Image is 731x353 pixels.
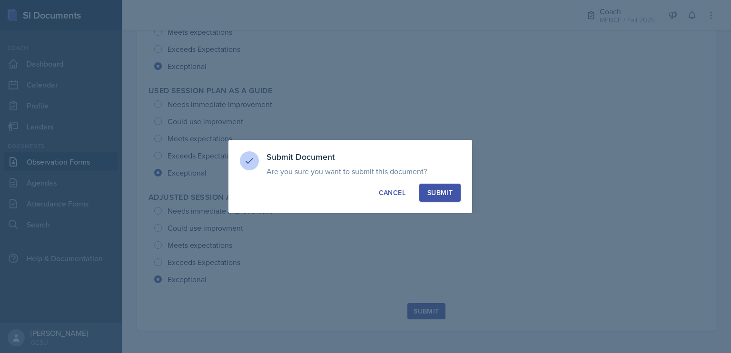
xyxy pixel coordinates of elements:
h3: Submit Document [267,151,461,163]
button: Submit [419,184,461,202]
div: Cancel [379,188,405,197]
p: Are you sure you want to submit this document? [267,167,461,176]
div: Submit [427,188,453,197]
button: Cancel [371,184,414,202]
